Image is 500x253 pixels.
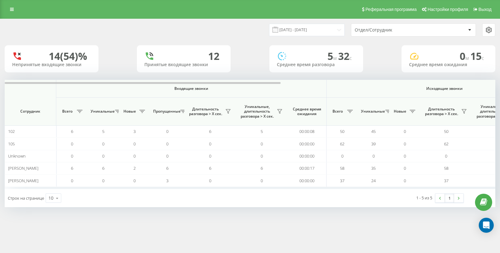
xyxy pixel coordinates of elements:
[287,125,327,138] td: 00:00:08
[478,7,492,12] span: Выход
[8,165,38,171] span: [PERSON_NAME]
[287,138,327,150] td: 00:00:00
[404,129,406,134] span: 0
[349,55,352,61] span: c
[261,165,263,171] span: 6
[287,174,327,187] td: 00:00:00
[340,141,344,147] span: 62
[371,178,376,183] span: 24
[287,150,327,162] td: 00:00:00
[122,109,137,114] span: Новые
[427,7,468,12] span: Настройки профиля
[261,178,263,183] span: 0
[261,129,263,134] span: 5
[209,141,211,147] span: 0
[133,129,136,134] span: 3
[482,55,484,61] span: c
[8,195,44,201] span: Строк на странице
[333,55,338,61] span: м
[10,109,51,114] span: Сотрудник
[444,141,448,147] span: 62
[404,178,406,183] span: 0
[59,109,75,114] span: Всего
[371,141,376,147] span: 39
[416,195,432,201] div: 1 - 5 из 5
[187,107,223,116] span: Длительность разговора > Х сек.
[460,49,470,63] span: 0
[355,27,429,33] div: Отдел/Сотрудник
[102,141,104,147] span: 0
[102,178,104,183] span: 0
[444,165,448,171] span: 58
[239,104,275,119] span: Уникальные, длительность разговора > Х сек.
[71,178,73,183] span: 0
[445,153,447,159] span: 0
[371,165,376,171] span: 35
[404,153,406,159] span: 0
[404,165,406,171] span: 0
[102,129,104,134] span: 5
[330,109,345,114] span: Всего
[8,178,38,183] span: [PERSON_NAME]
[392,109,408,114] span: Новые
[338,49,352,63] span: 32
[144,62,223,67] div: Принятые входящие звонки
[166,129,168,134] span: 0
[409,62,488,67] div: Среднее время ожидания
[153,109,178,114] span: Пропущенные
[287,162,327,174] td: 00:00:17
[404,141,406,147] span: 0
[71,165,73,171] span: 6
[372,153,375,159] span: 0
[340,178,344,183] span: 37
[133,178,136,183] span: 0
[48,195,53,201] div: 10
[423,107,459,116] span: Длительность разговора > Х сек.
[133,153,136,159] span: 0
[12,62,91,67] div: Непринятые входящие звонки
[91,109,113,114] span: Уникальные
[361,109,383,114] span: Уникальные
[444,178,448,183] span: 37
[479,218,494,233] div: Open Intercom Messenger
[166,141,168,147] span: 0
[208,50,219,62] div: 12
[8,129,15,134] span: 102
[445,194,454,202] a: 1
[444,129,448,134] span: 50
[292,107,322,116] span: Среднее время ожидания
[470,49,484,63] span: 15
[340,129,344,134] span: 50
[261,153,263,159] span: 0
[209,153,211,159] span: 0
[465,55,470,61] span: м
[49,50,87,62] div: 14 (54)%
[133,141,136,147] span: 0
[166,165,168,171] span: 6
[340,165,344,171] span: 58
[209,165,211,171] span: 6
[261,141,263,147] span: 0
[341,153,343,159] span: 0
[166,178,168,183] span: 3
[209,129,211,134] span: 6
[8,153,26,159] span: Unknown
[102,165,104,171] span: 6
[365,7,417,12] span: Реферальная программа
[166,153,168,159] span: 0
[8,141,15,147] span: 105
[102,153,104,159] span: 0
[327,49,338,63] span: 5
[71,141,73,147] span: 0
[371,129,376,134] span: 45
[71,129,73,134] span: 6
[277,62,356,67] div: Среднее время разговора
[72,86,310,91] span: Входящие звонки
[71,153,73,159] span: 0
[209,178,211,183] span: 0
[133,165,136,171] span: 2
